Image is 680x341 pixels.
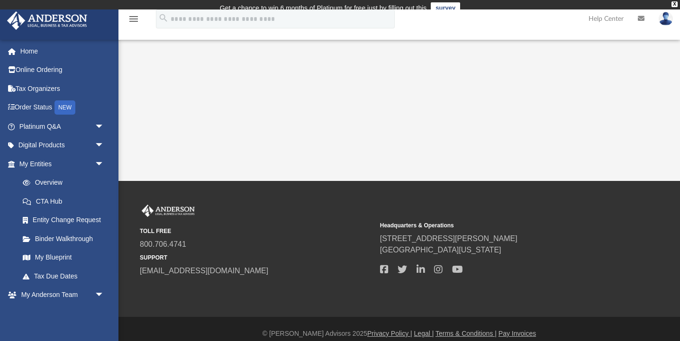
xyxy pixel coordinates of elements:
span: arrow_drop_down [95,136,114,155]
a: Home [7,42,118,61]
div: NEW [54,100,75,115]
a: My Blueprint [13,248,114,267]
i: menu [128,13,139,25]
span: arrow_drop_down [95,117,114,136]
img: Anderson Advisors Platinum Portal [4,11,90,30]
div: © [PERSON_NAME] Advisors 2025 [118,329,680,339]
i: search [158,13,169,23]
div: close [671,1,678,7]
a: My Anderson Teamarrow_drop_down [7,286,114,305]
img: User Pic [659,12,673,26]
a: Pay Invoices [499,330,536,337]
small: TOLL FREE [140,227,373,235]
a: Online Ordering [7,61,118,80]
img: Anderson Advisors Platinum Portal [140,205,197,217]
a: CTA Hub [13,192,118,211]
a: Digital Productsarrow_drop_down [7,136,118,155]
a: Binder Walkthrough [13,229,118,248]
div: Get a chance to win 6 months of Platinum for free just by filling out this [220,2,427,14]
a: My Entitiesarrow_drop_down [7,154,118,173]
a: Overview [13,173,118,192]
small: SUPPORT [140,253,373,262]
a: Tax Due Dates [13,267,118,286]
a: Terms & Conditions | [435,330,497,337]
a: Entity Change Request [13,211,118,230]
a: menu [128,18,139,25]
a: Order StatusNEW [7,98,118,117]
a: Legal | [414,330,434,337]
span: arrow_drop_down [95,154,114,174]
a: Privacy Policy | [367,330,412,337]
a: Tax Organizers [7,79,118,98]
a: [EMAIL_ADDRESS][DOMAIN_NAME] [140,267,268,275]
a: [STREET_ADDRESS][PERSON_NAME] [380,234,517,242]
a: survey [431,2,460,14]
span: arrow_drop_down [95,286,114,305]
small: Headquarters & Operations [380,221,614,230]
a: 800.706.4741 [140,240,186,248]
a: [GEOGRAPHIC_DATA][US_STATE] [380,246,501,254]
a: My Anderson Team [13,304,109,323]
a: Platinum Q&Aarrow_drop_down [7,117,118,136]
